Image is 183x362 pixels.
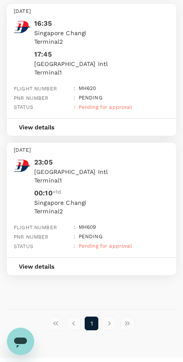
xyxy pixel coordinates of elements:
span: Flight number [14,86,57,92]
span: Status [14,104,33,110]
p: Terminal 2 [34,207,169,215]
span: +1d [53,188,61,198]
span: PNR number [14,234,49,240]
button: View details [7,258,66,275]
p: Terminal 2 [34,37,169,46]
span: Flight number [14,224,57,230]
span: MH 609 [79,224,96,230]
span: : [74,224,75,230]
span: : [74,95,75,101]
iframe: Button to launch messaging window [7,328,34,355]
p: 17:45 [34,49,52,60]
span: : [74,85,75,91]
p: [GEOGRAPHIC_DATA] Intl [34,60,169,68]
span: Status [14,243,33,249]
p: Singapore Changi [34,29,169,37]
p: [GEOGRAPHIC_DATA] Intl [34,168,169,176]
p: 16:35 [34,18,169,29]
p: 00:10 [34,188,53,198]
p: Terminal 1 [34,176,169,185]
nav: pagination navigation [47,317,136,330]
img: Malaysia Airlines [14,157,31,174]
p: Singapore Changi [34,198,169,207]
span: pending [79,233,103,239]
span: Pending for approval [79,104,132,110]
button: page 1 [85,317,98,330]
span: MH 620 [79,85,96,91]
span: pending [79,95,103,101]
p: [DATE] [14,146,169,155]
span: : [74,104,75,110]
span: : [74,233,75,239]
span: Pending for approval [79,243,132,249]
span: PNR number [14,95,49,101]
p: [DATE] [14,7,169,16]
p: Terminal 1 [34,68,169,77]
button: View details [7,119,66,136]
p: 23:05 [34,157,169,168]
span: : [74,243,75,249]
img: Malaysia Airlines [14,18,31,36]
